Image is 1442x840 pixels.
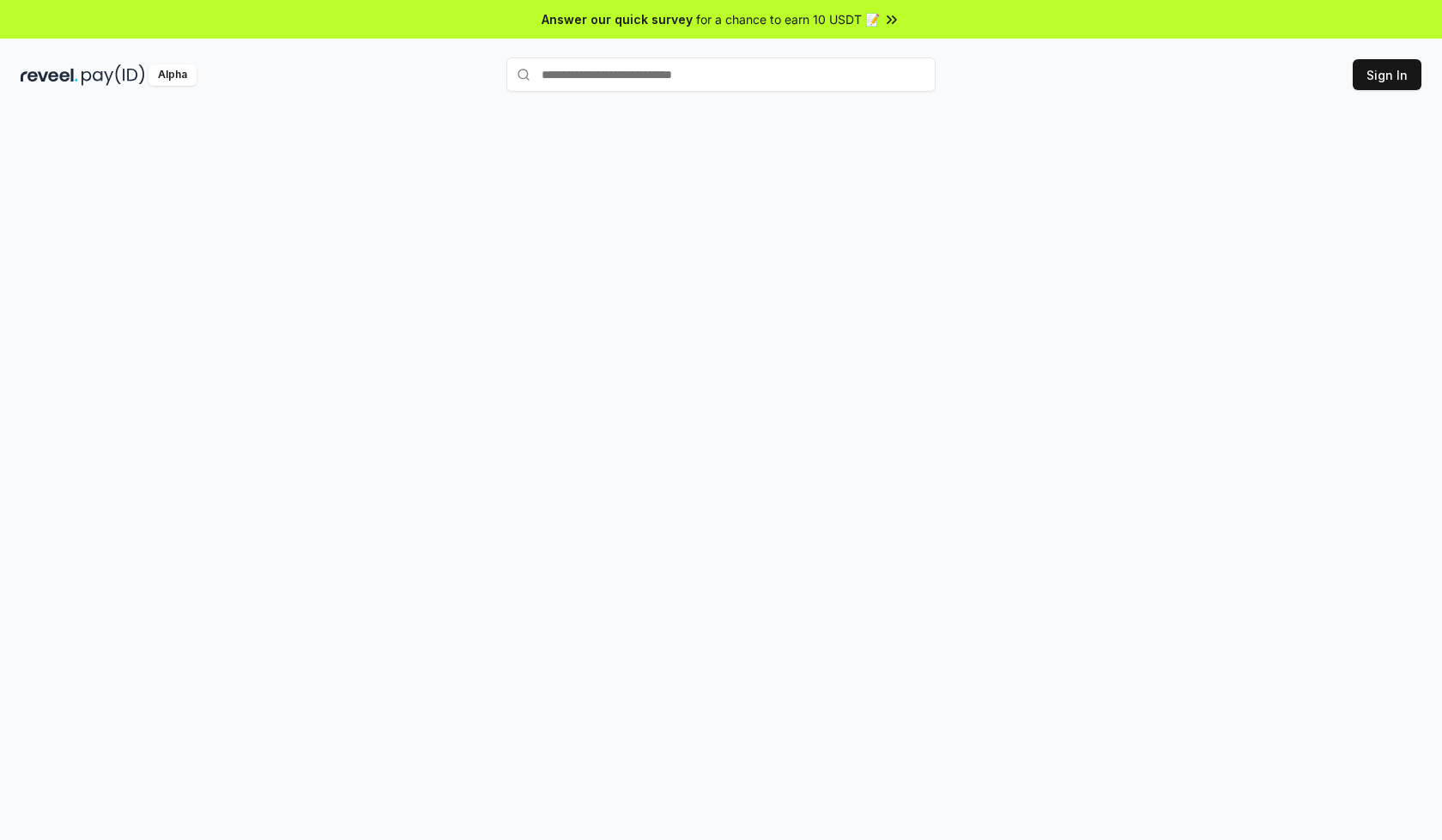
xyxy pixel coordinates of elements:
[21,64,78,86] img: reveel_dark
[696,10,880,28] span: for a chance to earn 10 USDT 📝
[542,10,693,28] span: Answer our quick survey
[148,64,197,86] div: Alpha
[1353,59,1421,90] button: Sign In
[82,64,145,86] img: pay_id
